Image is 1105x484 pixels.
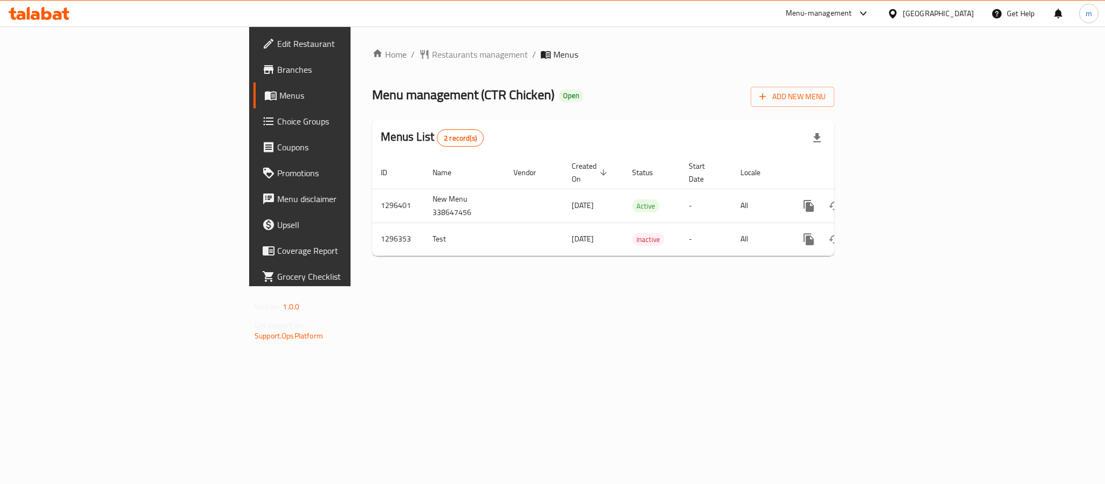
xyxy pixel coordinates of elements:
div: Export file [804,125,830,151]
button: Change Status [822,226,848,252]
button: more [796,226,822,252]
span: Add New Menu [759,90,826,103]
td: - [680,223,732,255]
a: Upsell [253,212,434,238]
a: Coverage Report [253,238,434,264]
a: Support.OpsPlatform [255,329,323,343]
a: Branches [253,57,434,82]
span: Start Date [689,160,719,185]
button: Add New Menu [751,87,834,107]
td: All [732,223,787,255]
div: Active [632,199,660,212]
div: Total records count [437,129,484,147]
th: Actions [787,156,908,189]
span: Version: [255,300,281,314]
span: Menu disclaimer [277,192,425,205]
span: m [1086,8,1092,19]
td: - [680,189,732,223]
a: Restaurants management [419,48,528,61]
span: Open [559,91,584,100]
button: more [796,193,822,219]
span: Get support on: [255,318,304,332]
div: Open [559,89,584,102]
span: Grocery Checklist [277,270,425,283]
a: Choice Groups [253,108,434,134]
td: New Menu 338647456 [424,189,505,223]
span: Status [632,166,667,179]
a: Grocery Checklist [253,264,434,289]
a: Edit Restaurant [253,31,434,57]
span: [DATE] [572,198,594,212]
h2: Menus List [381,129,484,147]
div: [GEOGRAPHIC_DATA] [903,8,974,19]
a: Menus [253,82,434,108]
span: Branches [277,63,425,76]
td: All [732,189,787,223]
span: Promotions [277,167,425,179]
span: Name [433,166,465,179]
span: Menu management ( CTR Chicken ) [372,82,554,107]
span: Vendor [513,166,550,179]
div: Menu-management [786,7,852,20]
span: Created On [572,160,610,185]
span: Edit Restaurant [277,37,425,50]
li: / [532,48,536,61]
nav: breadcrumb [372,48,834,61]
span: Active [632,200,660,212]
span: ID [381,166,401,179]
span: Coupons [277,141,425,154]
a: Promotions [253,160,434,186]
span: Restaurants management [432,48,528,61]
span: [DATE] [572,232,594,246]
span: Inactive [632,233,664,246]
span: Coverage Report [277,244,425,257]
a: Menu disclaimer [253,186,434,212]
span: Choice Groups [277,115,425,128]
span: 1.0.0 [283,300,299,314]
td: Test [424,223,505,255]
span: Menus [553,48,578,61]
span: 2 record(s) [437,133,483,143]
table: enhanced table [372,156,908,256]
a: Coupons [253,134,434,160]
span: Locale [740,166,774,179]
button: Change Status [822,193,848,219]
span: Upsell [277,218,425,231]
span: Menus [279,89,425,102]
